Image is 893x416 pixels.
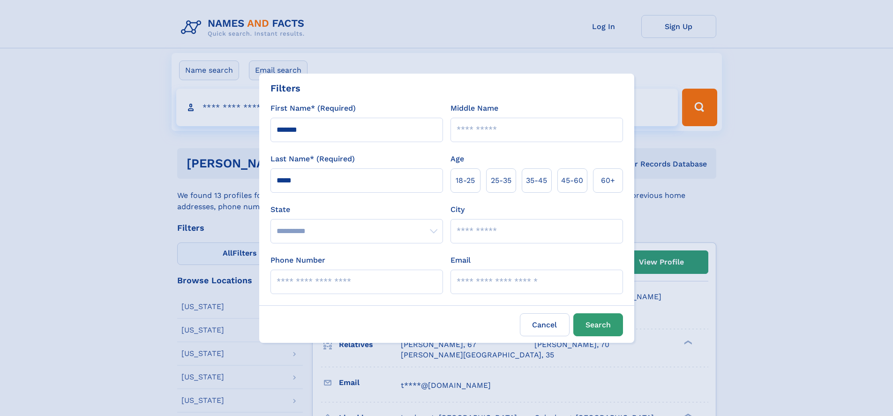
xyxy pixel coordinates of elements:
[561,175,583,186] span: 45‑60
[270,153,355,165] label: Last Name* (Required)
[450,103,498,114] label: Middle Name
[450,255,471,266] label: Email
[526,175,547,186] span: 35‑45
[270,81,300,95] div: Filters
[270,103,356,114] label: First Name* (Required)
[270,255,325,266] label: Phone Number
[491,175,511,186] span: 25‑35
[450,204,465,215] label: City
[456,175,475,186] span: 18‑25
[450,153,464,165] label: Age
[270,204,443,215] label: State
[573,313,623,336] button: Search
[601,175,615,186] span: 60+
[520,313,570,336] label: Cancel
